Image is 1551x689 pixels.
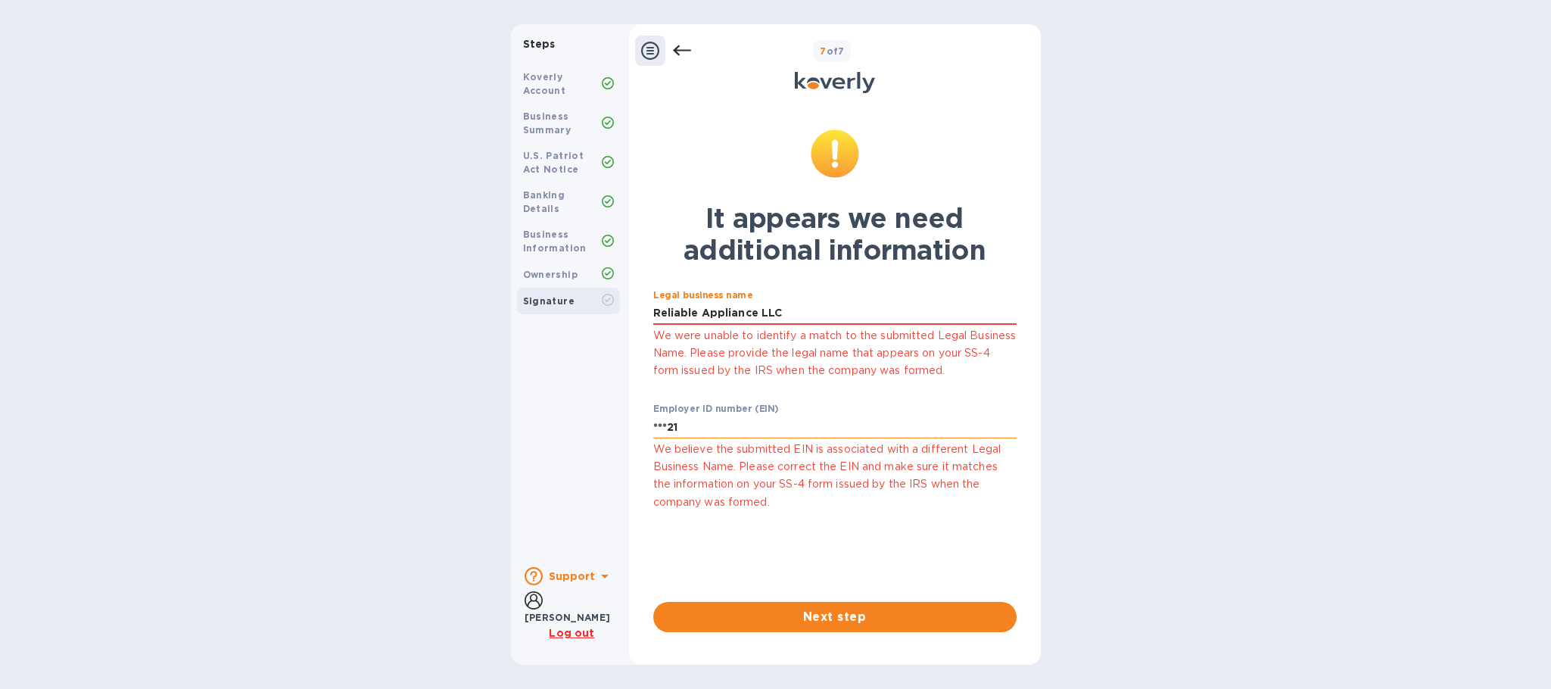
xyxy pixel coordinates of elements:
[523,111,572,136] b: Business Summary
[523,295,575,307] b: Signature
[523,229,587,254] b: Business Information
[523,189,565,214] b: Banking Details
[523,269,578,280] b: Ownership
[653,202,1017,266] h1: It appears we need additional information
[653,327,1017,380] p: We were unable to identify a match to the submitted Legal Business Name. Please provide the legal...
[549,570,596,582] b: Support
[523,150,584,175] b: U.S. Patriot Act Notice
[653,602,1017,632] button: Next step
[523,38,556,50] b: Steps
[665,608,1004,626] span: Next step
[820,45,845,57] b: of 7
[523,71,566,96] b: Koverly Account
[525,612,611,623] b: [PERSON_NAME]
[549,627,594,639] u: Log out
[820,45,826,57] span: 7
[653,291,752,301] label: Legal business name
[653,441,1017,511] p: We believe the submitted EIN is associated with a different Legal Business Name. Please correct t...
[653,405,778,414] label: Employer ID number (EIN)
